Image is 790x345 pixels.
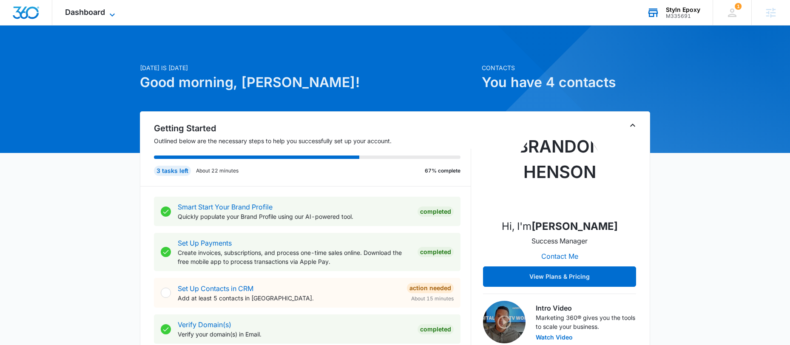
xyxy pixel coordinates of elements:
div: account id [666,13,700,19]
img: website_grey.svg [14,22,20,29]
span: 1 [735,3,742,10]
div: Completed [418,206,454,217]
p: Contacts [482,63,650,72]
img: tab_domain_overview_orange.svg [23,49,30,56]
img: tab_keywords_by_traffic_grey.svg [85,49,91,56]
h2: Getting Started [154,122,471,135]
h3: Intro Video [536,303,636,313]
div: notifications count [735,3,742,10]
h1: You have 4 contacts [482,72,650,93]
p: Success Manager [531,236,588,246]
div: Domain Overview [32,50,76,56]
button: View Plans & Pricing [483,266,636,287]
p: Outlined below are the necessary steps to help you successfully set up your account. [154,136,471,145]
a: Verify Domain(s) [178,320,231,329]
p: 67% complete [425,167,460,175]
div: Domain: [DOMAIN_NAME] [22,22,94,29]
img: Brandon Henson [517,127,602,212]
div: Keywords by Traffic [94,50,143,56]
span: About 15 minutes [411,295,454,303]
p: Create invoices, subscriptions, and process one-time sales online. Download the free mobile app t... [178,248,411,266]
p: [DATE] is [DATE] [140,63,477,72]
h1: Good morning, [PERSON_NAME]! [140,72,477,93]
a: Set Up Payments [178,239,232,247]
div: account name [666,6,700,13]
button: Contact Me [533,246,587,266]
div: 3 tasks left [154,166,191,176]
span: Dashboard [65,8,105,17]
strong: [PERSON_NAME] [531,220,618,232]
div: Completed [418,247,454,257]
p: Hi, I'm [502,219,618,234]
div: v 4.0.25 [24,14,42,20]
p: About 22 minutes [196,167,239,175]
a: Set Up Contacts in CRM [178,284,253,293]
div: Completed [418,324,454,334]
p: Marketing 360® gives you the tools to scale your business. [536,313,636,331]
div: Action Needed [407,283,454,293]
p: Verify your domain(s) in Email. [178,330,411,339]
img: logo_orange.svg [14,14,20,20]
img: Intro Video [483,301,526,343]
a: Smart Start Your Brand Profile [178,203,273,211]
button: Toggle Collapse [628,120,638,130]
button: Watch Video [536,334,573,340]
p: Quickly populate your Brand Profile using our AI-powered tool. [178,212,411,221]
p: Add at least 5 contacts in [GEOGRAPHIC_DATA]. [178,294,400,303]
